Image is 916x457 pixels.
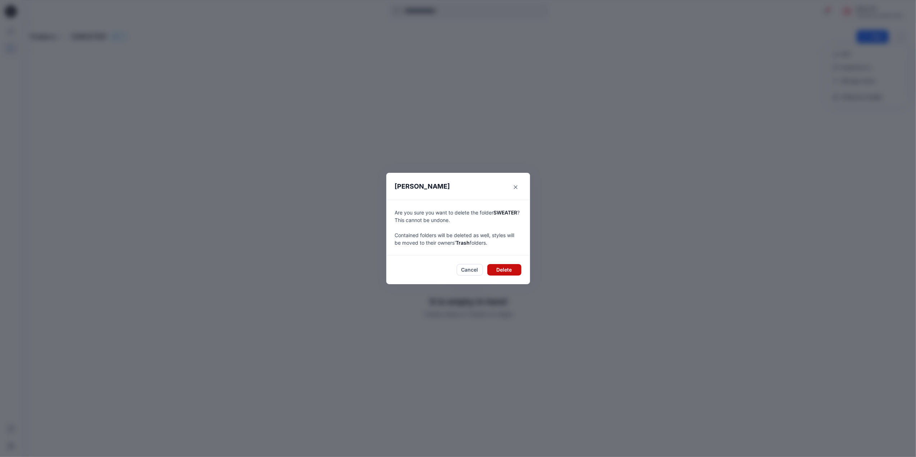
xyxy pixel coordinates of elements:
[494,209,517,216] span: SWEATER
[456,240,470,246] span: Trash
[395,209,521,246] p: Are you sure you want to delete the folder ? This cannot be undone. Contained folders will be del...
[457,264,483,276] button: Cancel
[510,181,521,193] button: Close
[386,173,530,200] header: [PERSON_NAME]
[487,264,521,276] button: Delete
